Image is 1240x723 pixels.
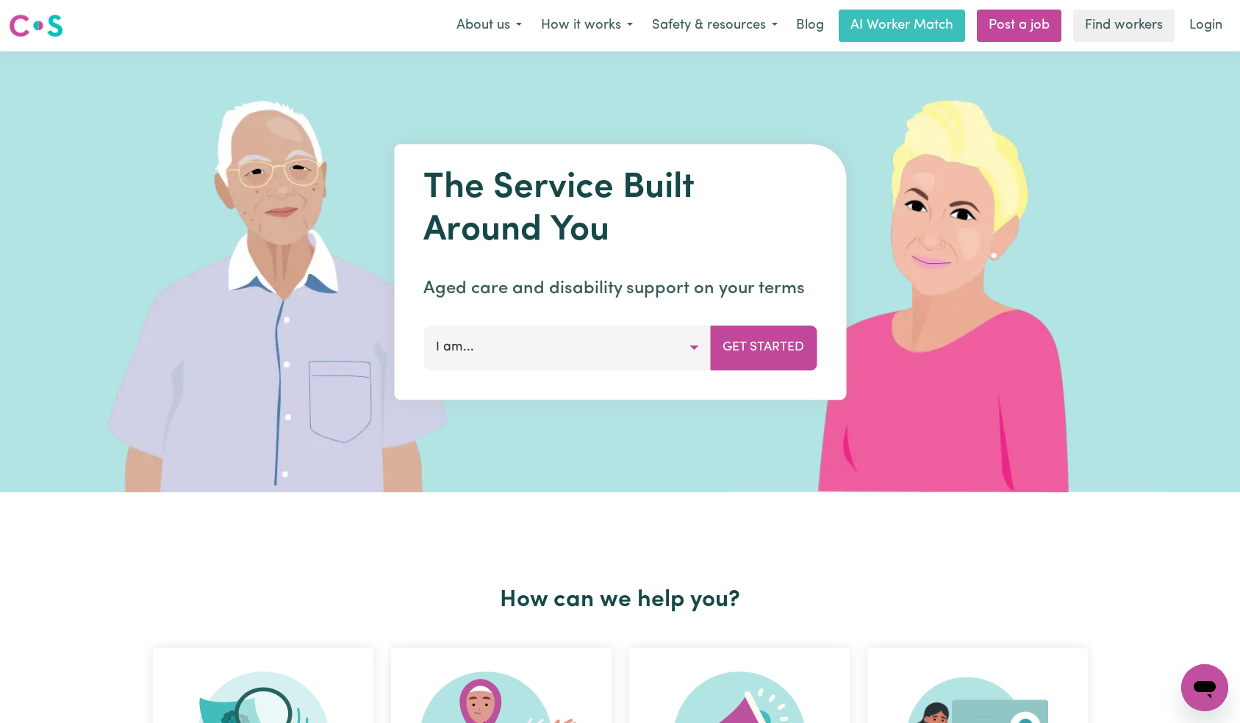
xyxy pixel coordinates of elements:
a: Blog [787,10,833,42]
a: Login [1180,10,1231,42]
button: How it works [531,10,642,41]
a: Post a job [977,10,1061,42]
button: I am... [423,325,711,370]
a: Careseekers logo [9,9,63,43]
iframe: Button to launch messaging window [1181,664,1228,711]
p: Aged care and disability support on your terms [423,276,817,302]
h2: How can we help you? [144,586,1097,614]
a: Find workers [1073,10,1175,42]
h1: The Service Built Around You [423,168,817,252]
a: AI Worker Match [839,10,965,42]
button: Safety & resources [642,10,787,41]
button: About us [447,10,531,41]
button: Get Started [710,325,817,370]
img: Careseekers logo [9,12,63,39]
